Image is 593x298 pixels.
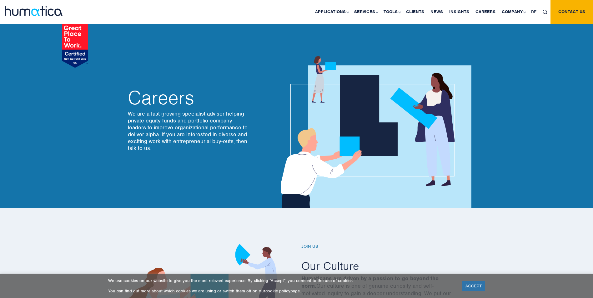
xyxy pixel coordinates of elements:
a: ACCEPT [462,281,485,291]
h2: Our Culture [301,259,470,273]
span: DE [531,9,536,14]
p: We are a fast growing specialist advisor helping private equity funds and portfolio company leade... [128,110,250,151]
h2: Careers [128,88,250,107]
img: search_icon [543,10,547,14]
img: logo [5,6,63,16]
a: cookie policy [265,288,290,294]
p: We use cookies on our website to give you the most relevant experience. By clicking “Accept”, you... [108,278,455,283]
p: You can find out more about which cookies we are using or switch them off on our page. [108,288,455,294]
img: about_banner1 [275,56,471,208]
h6: Join us [301,244,470,249]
